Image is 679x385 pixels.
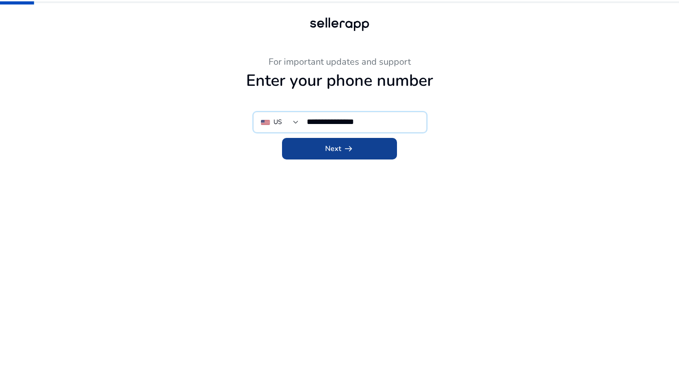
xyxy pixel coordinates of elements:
span: Next [325,143,354,154]
h3: For important updates and support [93,57,586,67]
h1: Enter your phone number [93,71,586,90]
button: Nextarrow_right_alt [282,138,397,159]
span: arrow_right_alt [343,143,354,154]
div: US [273,117,282,127]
